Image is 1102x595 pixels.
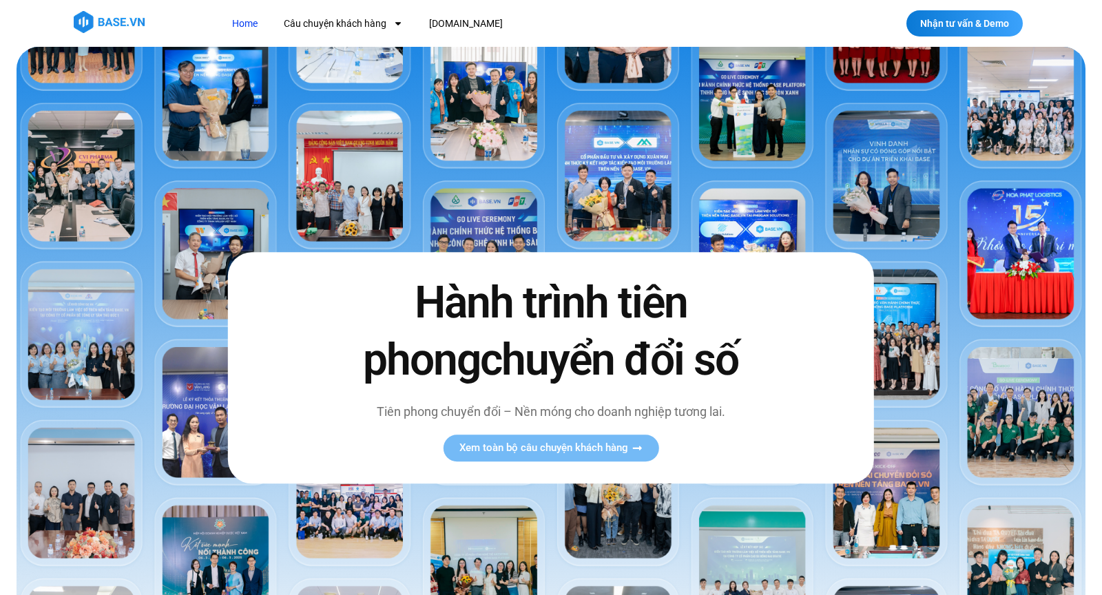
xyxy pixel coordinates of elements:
[920,19,1009,28] span: Nhận tư vấn & Demo
[222,11,756,36] nav: Menu
[459,443,628,454] span: Xem toàn bộ câu chuyện khách hàng
[419,11,513,36] a: [DOMAIN_NAME]
[334,403,768,421] p: Tiên phong chuyển đổi – Nền móng cho doanh nghiệp tương lai.
[443,435,658,462] a: Xem toàn bộ câu chuyện khách hàng
[273,11,413,36] a: Câu chuyện khách hàng
[334,274,768,388] h2: Hành trình tiên phong
[480,334,738,386] span: chuyển đổi số
[906,10,1023,36] a: Nhận tư vấn & Demo
[222,11,268,36] a: Home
